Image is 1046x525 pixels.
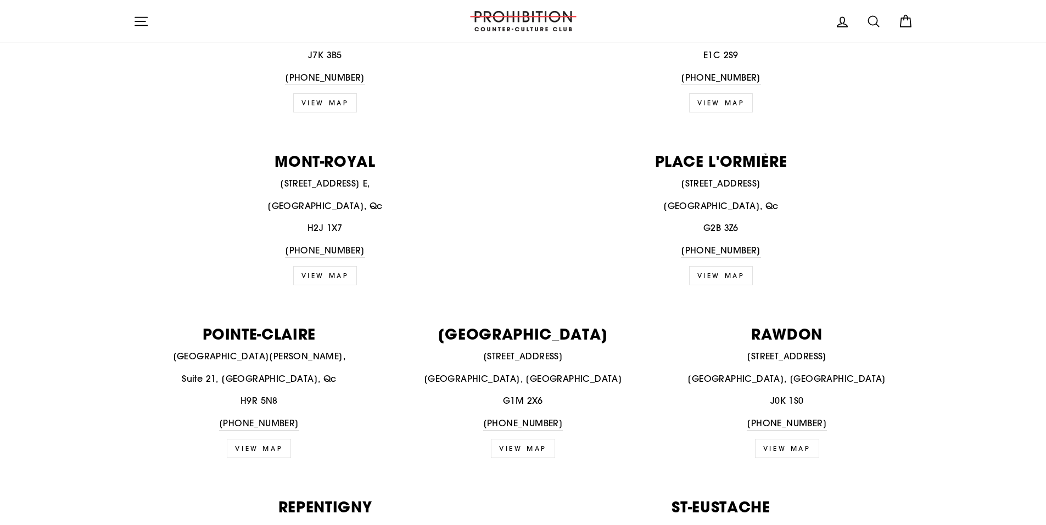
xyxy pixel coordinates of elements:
a: [PHONE_NUMBER] [219,416,299,431]
a: view map [293,266,357,285]
p: [STREET_ADDRESS] E, [133,177,517,191]
p: [GEOGRAPHIC_DATA], [GEOGRAPHIC_DATA] [661,372,913,386]
p: PLACE L'ORMIÈRE [529,154,913,168]
p: [GEOGRAPHIC_DATA], Qc [133,199,517,213]
p: [STREET_ADDRESS] [397,349,649,364]
a: [PHONE_NUMBER] [747,416,827,431]
p: E1C 2S9 [529,48,913,63]
a: VIEW MAP [755,439,819,458]
a: [PHONE_NUMBER] [681,71,761,86]
p: J0K 1S0 [661,394,913,408]
a: [PHONE_NUMBER] [285,71,365,86]
p: H9R 5N8 [133,394,385,408]
a: [PHONE_NUMBER] [483,416,563,431]
a: VIEW MAP [491,439,555,458]
img: PROHIBITION COUNTER-CULTURE CLUB [468,11,578,31]
p: MONT-ROYAL [133,154,517,168]
a: View Map [293,93,357,112]
p: H2J 1X7 [133,221,517,235]
p: POINTE-CLAIRE [133,326,385,341]
p: G1M 2X6 [397,394,649,408]
p: [GEOGRAPHIC_DATA][PERSON_NAME], [133,349,385,364]
p: ST-EUSTACHE [529,499,913,514]
a: VIEW MAP [227,439,291,458]
p: J7K 3B5 [133,48,517,63]
p: [STREET_ADDRESS] [529,177,913,191]
p: G2B 3Z6 [529,221,913,235]
p: [GEOGRAPHIC_DATA], [GEOGRAPHIC_DATA] [397,372,649,386]
p: [GEOGRAPHIC_DATA], Qc [529,199,913,213]
a: View map [689,266,753,285]
a: [PHONE_NUMBER] [681,244,761,258]
p: REPENTIGNY [133,499,517,514]
p: [GEOGRAPHIC_DATA] [397,326,649,341]
p: RAWDON [661,326,913,341]
p: [STREET_ADDRESS] [661,349,913,364]
p: Suite 21, [GEOGRAPHIC_DATA], Qc [133,372,385,386]
a: [PHONE_NUMBER] [285,244,365,258]
a: view map [689,93,753,112]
